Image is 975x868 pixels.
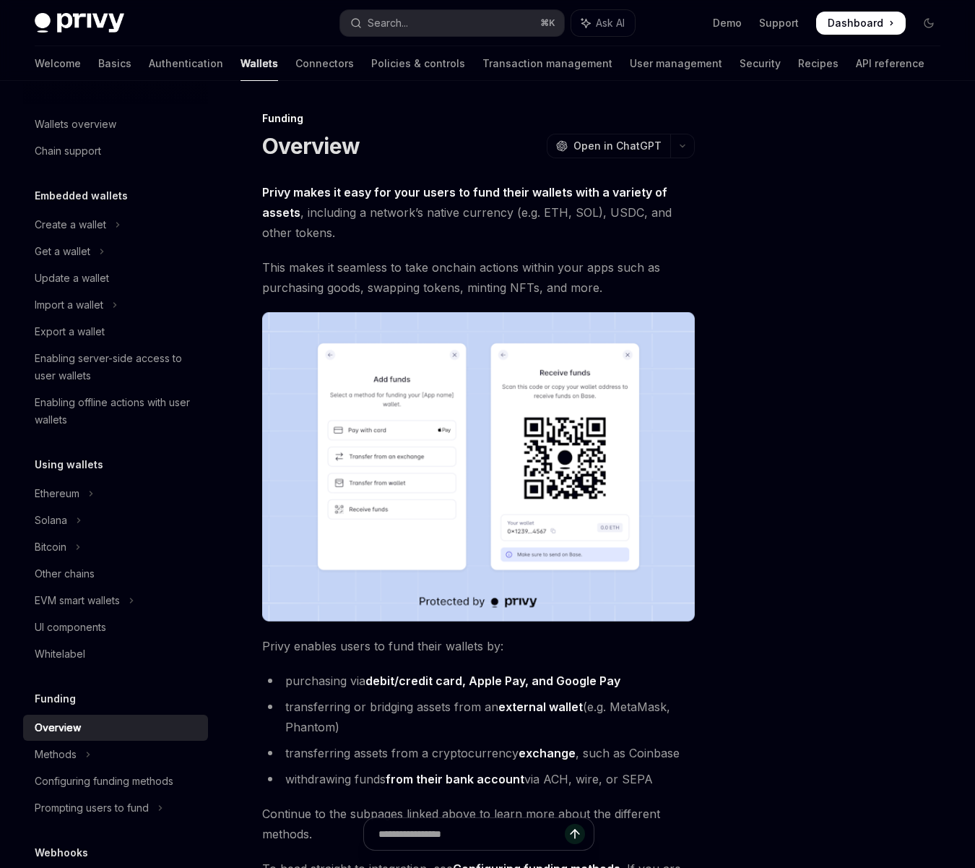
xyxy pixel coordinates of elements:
[828,16,883,30] span: Dashboard
[596,16,625,30] span: Ask AI
[573,139,662,153] span: Open in ChatGPT
[23,614,208,640] a: UI components
[498,700,583,714] strong: external wallet
[149,46,223,81] a: Authentication
[740,46,781,81] a: Security
[23,588,208,614] button: Toggle EVM smart wallets section
[23,715,208,741] a: Overview
[35,116,116,133] div: Wallets overview
[23,534,208,560] button: Toggle Bitcoin section
[23,481,208,507] button: Toggle Ethereum section
[519,746,576,760] strong: exchange
[35,13,124,33] img: dark logo
[35,216,106,233] div: Create a wallet
[713,16,742,30] a: Demo
[23,768,208,794] a: Configuring funding methods
[378,818,565,850] input: Ask a question...
[35,142,101,160] div: Chain support
[262,769,695,789] li: withdrawing funds via ACH, wire, or SEPA
[35,270,109,287] div: Update a wallet
[23,212,208,238] button: Toggle Create a wallet section
[35,538,66,556] div: Bitcoin
[35,773,173,790] div: Configuring funding methods
[35,565,95,583] div: Other chains
[798,46,838,81] a: Recipes
[262,185,667,220] strong: Privy makes it easy for your users to fund their wallets with a variety of assets
[262,182,695,243] span: , including a network’s native currency (e.g. ETH, SOL), USDC, and other tokens.
[262,257,695,298] span: This makes it seamless to take onchain actions within your apps such as purchasing goods, swappin...
[35,485,79,502] div: Ethereum
[35,690,76,708] h5: Funding
[519,746,576,761] a: exchange
[23,239,208,265] button: Toggle Get a wallet section
[571,10,635,36] button: Toggle assistant panel
[295,46,354,81] a: Connectors
[23,345,208,389] a: Enabling server-side access to user wallets
[240,46,278,81] a: Wallets
[262,636,695,656] span: Privy enables users to fund their wallets by:
[98,46,131,81] a: Basics
[35,645,85,663] div: Whitelabel
[856,46,924,81] a: API reference
[35,746,77,763] div: Methods
[262,111,695,126] div: Funding
[23,641,208,667] a: Whitelabel
[565,824,585,844] button: Send message
[482,46,612,81] a: Transaction management
[23,390,208,433] a: Enabling offline actions with user wallets
[365,674,620,689] a: debit/credit card, Apple Pay, and Google Pay
[371,46,465,81] a: Policies & controls
[23,742,208,768] button: Toggle Methods section
[630,46,722,81] a: User management
[759,16,799,30] a: Support
[23,138,208,164] a: Chain support
[917,12,940,35] button: Toggle dark mode
[35,799,149,817] div: Prompting users to fund
[35,512,67,529] div: Solana
[262,697,695,737] li: transferring or bridging assets from an (e.g. MetaMask, Phantom)
[262,671,695,691] li: purchasing via
[365,674,620,688] strong: debit/credit card, Apple Pay, and Google Pay
[35,844,88,861] h5: Webhooks
[35,619,106,636] div: UI components
[23,111,208,137] a: Wallets overview
[262,804,695,844] span: Continue to the subpages linked above to learn more about the different methods.
[340,10,563,36] button: Open search
[23,561,208,587] a: Other chains
[540,17,555,29] span: ⌘ K
[23,795,208,821] button: Toggle Prompting users to fund section
[498,700,583,715] a: external wallet
[35,350,199,384] div: Enabling server-side access to user wallets
[35,323,105,340] div: Export a wallet
[35,394,199,429] div: Enabling offline actions with user wallets
[368,14,408,32] div: Search...
[35,296,103,314] div: Import a wallet
[262,133,360,159] h1: Overview
[35,243,90,260] div: Get a wallet
[35,456,103,473] h5: Using wallets
[23,319,208,345] a: Export a wallet
[35,46,81,81] a: Welcome
[35,592,120,609] div: EVM smart wallets
[23,292,208,318] button: Toggle Import a wallet section
[35,187,128,205] h5: Embedded wallets
[23,507,208,533] button: Toggle Solana section
[35,719,81,736] div: Overview
[23,265,208,291] a: Update a wallet
[816,12,906,35] a: Dashboard
[386,772,524,787] a: from their bank account
[547,134,670,158] button: Open in ChatGPT
[262,312,695,622] img: images/Funding.png
[262,743,695,763] li: transferring assets from a cryptocurrency , such as Coinbase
